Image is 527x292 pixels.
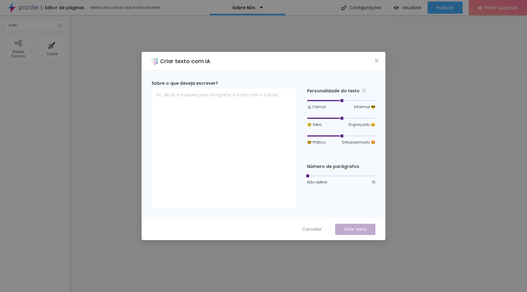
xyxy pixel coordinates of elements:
div: Personalidade do texto [307,87,375,94]
span: 10 [372,180,375,185]
span: Visualizar [402,5,421,10]
p: Sobre Nós [232,5,255,10]
span: 👔 Formal [307,104,326,110]
span: 🧐 Sério [307,122,322,127]
input: Buscar elemento [5,20,66,31]
span: Não definir [307,180,327,185]
img: view-1.svg [394,5,399,10]
iframe: Editor [70,15,527,292]
button: Publicar [428,2,463,14]
button: Criar texto [335,224,375,235]
button: Cancelar [296,224,328,235]
img: Icone [59,23,62,27]
button: Close [374,58,380,64]
div: Redes Sociais [6,50,30,59]
span: 🤓 Prático [307,140,325,145]
span: Cancelar [302,226,322,233]
span: close [374,58,379,63]
span: Publicar [437,5,454,10]
div: Alterações salvas automaticamente [90,6,160,9]
span: Entusiasmado 🤩 [342,140,375,145]
span: Fazer Upgrade [485,5,518,10]
h2: Criar texto com IA [160,57,210,65]
div: Número de parágrafos [307,163,375,170]
div: Editor de páginas [41,5,84,10]
button: Visualizar [388,2,428,14]
img: Icone [341,5,346,10]
span: Informal 😎 [354,104,375,110]
div: Ícone [47,52,57,56]
span: Engraçado 😄 [349,122,375,127]
div: Sobre o que deseja escrever? [152,80,297,87]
